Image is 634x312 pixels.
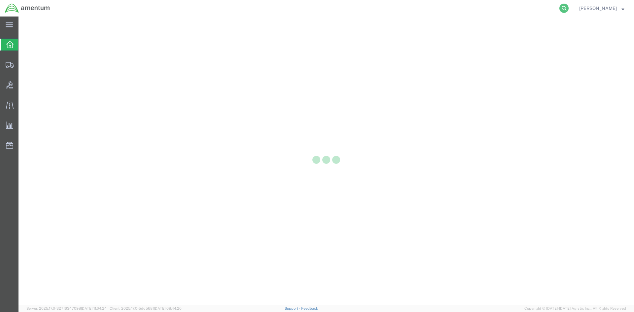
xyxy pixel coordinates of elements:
[154,306,182,310] span: [DATE] 08:44:20
[285,306,301,310] a: Support
[81,306,107,310] span: [DATE] 11:04:24
[524,306,626,311] span: Copyright © [DATE]-[DATE] Agistix Inc., All Rights Reserved
[110,306,182,310] span: Client: 2025.17.0-5dd568f
[579,4,625,12] button: [PERSON_NAME]
[5,3,50,13] img: logo
[579,5,617,12] span: Jimmy Harwell
[301,306,318,310] a: Feedback
[26,306,107,310] span: Server: 2025.17.0-327f6347098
